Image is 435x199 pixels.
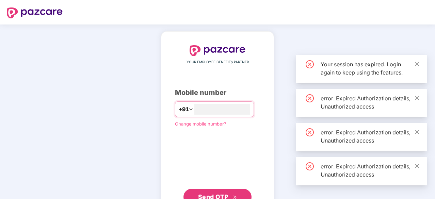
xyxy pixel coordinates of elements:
[306,94,314,102] span: close-circle
[175,87,260,98] div: Mobile number
[306,162,314,170] span: close-circle
[415,96,419,100] span: close
[321,60,419,77] div: Your session has expired. Login again to keep using the features.
[415,164,419,168] span: close
[189,107,193,111] span: down
[306,60,314,68] span: close-circle
[321,162,419,179] div: error: Expired Authorization details, Unauthorized access
[321,128,419,145] div: error: Expired Authorization details, Unauthorized access
[415,62,419,66] span: close
[321,94,419,111] div: error: Expired Authorization details, Unauthorized access
[190,45,245,56] img: logo
[306,128,314,136] span: close-circle
[7,7,63,18] img: logo
[175,121,226,127] a: Change mobile number?
[187,60,249,65] span: YOUR EMPLOYEE BENEFITS PARTNER
[415,130,419,134] span: close
[179,105,189,114] span: +91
